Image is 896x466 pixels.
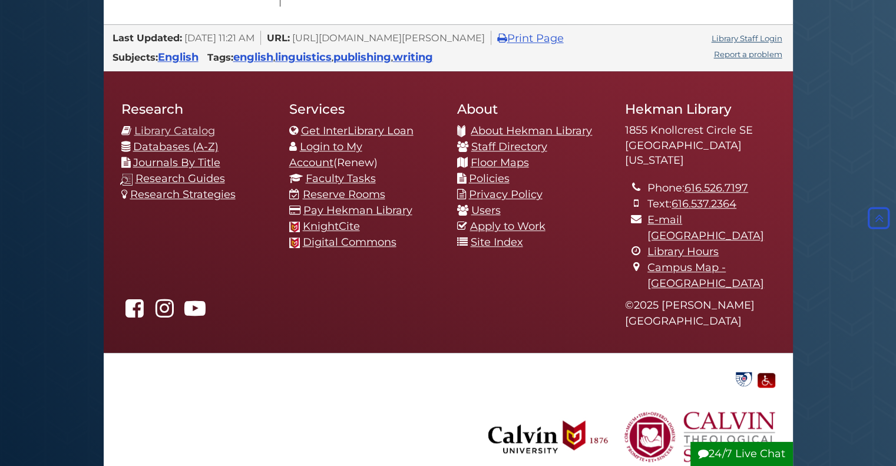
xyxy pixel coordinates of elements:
button: 24/7 Live Chat [690,442,793,466]
span: Last Updated: [113,32,182,44]
img: Calvin favicon logo [289,222,300,232]
h2: About [457,101,607,117]
a: Staff Directory [471,140,547,153]
a: KnightCite [303,220,360,233]
a: About Hekman Library [471,124,592,137]
a: Digital Commons [303,236,396,249]
span: , , , [233,54,433,62]
a: Journals By Title [133,156,220,169]
a: 616.526.7197 [685,181,748,194]
a: Library Catalog [134,124,215,137]
address: 1855 Knollcrest Circle SE [GEOGRAPHIC_DATA][US_STATE] [625,123,775,168]
h2: Research [121,101,272,117]
a: linguistics [275,51,332,64]
a: Privacy Policy [469,188,543,201]
a: Apply to Work [470,220,545,233]
img: Calvin favicon logo [289,237,300,248]
a: 616.537.2364 [672,197,736,210]
a: Library Hours [647,245,719,258]
a: Get InterLibrary Loan [301,124,414,137]
a: Report a problem [714,49,782,59]
a: writing [393,51,433,64]
li: (Renew) [289,139,439,171]
a: E-mail [GEOGRAPHIC_DATA] [647,213,764,242]
a: Hekman Library on Facebook [121,306,148,319]
span: Tags: [207,51,233,63]
a: Print Page [497,32,564,45]
a: Hekman Library on YouTube [181,306,209,319]
a: Faculty Tasks [306,172,376,185]
span: URL: [267,32,290,44]
a: Login to My Account [289,140,362,169]
img: research-guides-icon-white_37x37.png [120,173,133,186]
span: [DATE] 11:21 AM [184,32,254,44]
img: Disability Assistance [758,371,775,388]
a: english [233,51,273,64]
a: publishing [333,51,391,64]
a: Pay Hekman Library [303,204,412,217]
a: Policies [469,172,510,185]
i: Print Page [497,33,507,44]
a: Databases (A-Z) [133,140,219,153]
h2: Services [289,101,439,117]
a: Government Documents Federal Depository Library [733,372,755,385]
a: Floor Maps [471,156,529,169]
li: Text: [647,196,775,212]
span: [URL][DOMAIN_NAME][PERSON_NAME] [292,32,485,44]
a: English [158,51,199,64]
img: Government Documents Federal Depository Library [733,371,755,388]
a: Disability Assistance [758,372,775,385]
a: Research Strategies [130,188,236,201]
li: Phone: [647,180,775,196]
a: hekmanlibrary on Instagram [151,306,178,319]
a: Library Staff Login [712,34,782,43]
a: Back to Top [865,211,893,224]
h2: Hekman Library [625,101,775,117]
a: Users [471,204,501,217]
a: Reserve Rooms [303,188,385,201]
a: Site Index [471,236,523,249]
span: Subjects: [113,51,158,63]
p: © 2025 [PERSON_NAME][GEOGRAPHIC_DATA] [625,298,775,329]
a: Research Guides [135,172,225,185]
a: Campus Map - [GEOGRAPHIC_DATA] [647,261,764,290]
